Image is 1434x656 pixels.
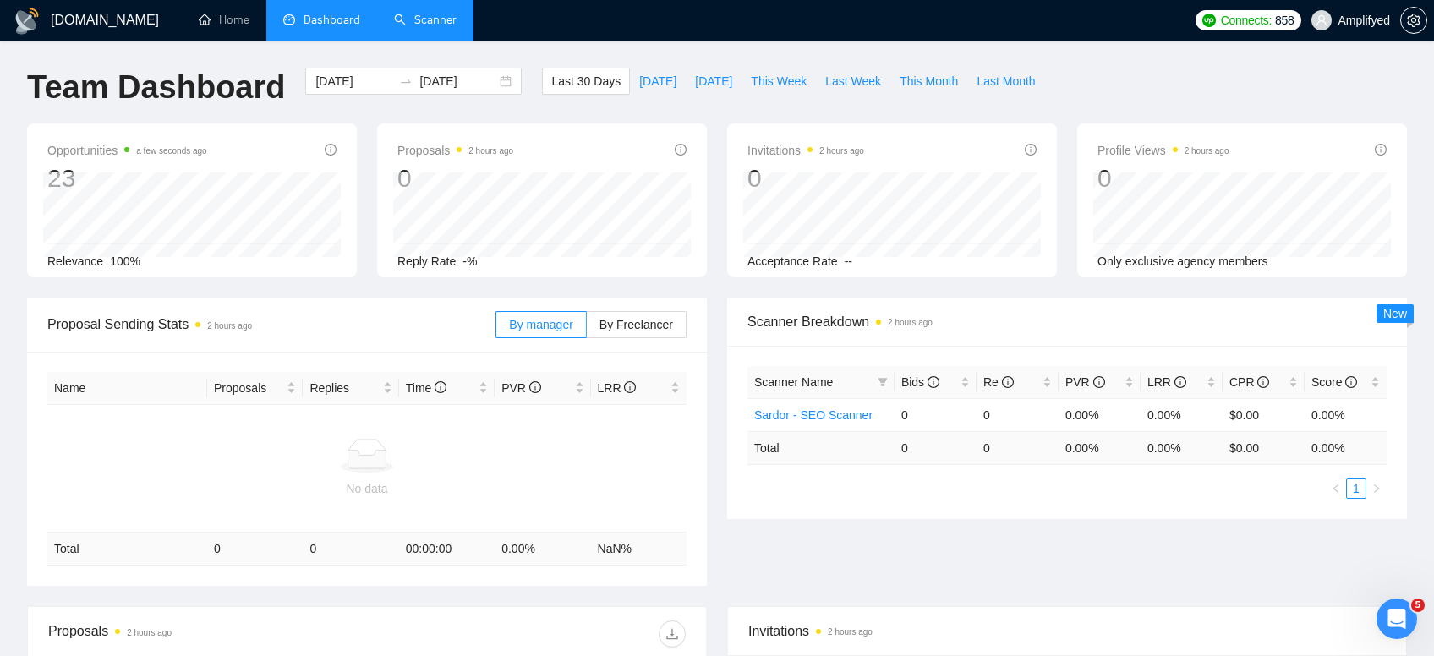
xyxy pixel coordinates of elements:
td: $ 0.00 [1223,431,1305,464]
time: a few seconds ago [136,146,206,156]
span: Dashboard [304,13,360,27]
span: [DATE] [639,72,676,90]
span: Score [1311,375,1357,389]
div: Proposals [48,620,367,648]
td: 00:00:00 [399,533,495,566]
th: Replies [303,372,398,405]
button: Last 30 Days [542,68,630,95]
span: Re [983,375,1014,389]
time: 2 hours ago [888,318,933,327]
time: 2 hours ago [468,146,513,156]
span: info-circle [624,381,636,393]
span: -% [462,254,477,268]
time: 2 hours ago [819,146,864,156]
td: 0 [207,533,303,566]
span: [DATE] [695,72,732,90]
th: Proposals [207,372,303,405]
span: Bids [901,375,939,389]
span: Profile Views [1097,140,1229,161]
div: 0 [747,162,864,194]
span: Last Week [825,72,881,90]
button: left [1326,478,1346,499]
img: upwork-logo.png [1202,14,1216,27]
td: 0 [977,398,1059,431]
span: Acceptance Rate [747,254,838,268]
span: user [1316,14,1327,26]
span: PVR [501,381,541,395]
div: 23 [47,162,207,194]
td: NaN % [591,533,687,566]
iframe: Intercom live chat [1377,599,1417,639]
span: New [1383,307,1407,320]
span: Last 30 Days [551,72,621,90]
button: Last Week [816,68,890,95]
span: Connects: [1221,11,1272,30]
a: searchScanner [394,13,457,27]
td: $0.00 [1223,398,1305,431]
span: info-circle [435,381,446,393]
time: 2 hours ago [207,321,252,331]
span: By Freelancer [599,318,673,331]
div: No data [54,479,680,498]
li: 1 [1346,478,1366,499]
img: logo [14,8,41,35]
td: 0 [895,431,977,464]
div: 0 [1097,162,1229,194]
span: Reply Rate [397,254,456,268]
button: [DATE] [686,68,742,95]
span: 858 [1275,11,1294,30]
div: 0 [397,162,513,194]
span: By manager [509,318,572,331]
span: LRR [598,381,637,395]
span: LRR [1147,375,1186,389]
button: This Week [742,68,816,95]
span: info-circle [325,144,337,156]
td: Total [47,533,207,566]
time: 2 hours ago [828,627,873,637]
a: 1 [1347,479,1366,498]
td: 0 [303,533,398,566]
span: download [660,627,685,641]
a: Sardor - SEO Scanner [754,408,873,422]
span: filter [878,377,888,387]
td: 0.00% [1059,398,1141,431]
span: This Month [900,72,958,90]
span: 5 [1411,599,1425,612]
span: info-circle [1345,376,1357,388]
span: setting [1401,14,1426,27]
td: 0.00 % [495,533,590,566]
span: Last Month [977,72,1035,90]
td: 0.00% [1305,398,1387,431]
span: info-circle [1375,144,1387,156]
td: 0 [895,398,977,431]
td: 0.00 % [1141,431,1223,464]
input: End date [419,72,496,90]
span: Opportunities [47,140,207,161]
span: to [399,74,413,88]
span: dashboard [283,14,295,25]
span: -- [845,254,852,268]
span: Scanner Name [754,375,833,389]
span: info-circle [928,376,939,388]
span: info-circle [1093,376,1105,388]
span: info-circle [675,144,687,156]
button: [DATE] [630,68,686,95]
span: info-circle [1025,144,1037,156]
time: 2 hours ago [127,628,172,637]
td: 0.00% [1141,398,1223,431]
button: right [1366,478,1387,499]
span: right [1371,484,1382,494]
li: Previous Page [1326,478,1346,499]
button: Last Month [967,68,1044,95]
span: info-circle [1174,376,1186,388]
td: 0.00 % [1059,431,1141,464]
span: 100% [110,254,140,268]
span: CPR [1229,375,1269,389]
h1: Team Dashboard [27,68,285,107]
span: swap-right [399,74,413,88]
span: Relevance [47,254,103,268]
span: Proposals [397,140,513,161]
span: PVR [1065,375,1105,389]
span: left [1331,484,1341,494]
td: 0.00 % [1305,431,1387,464]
